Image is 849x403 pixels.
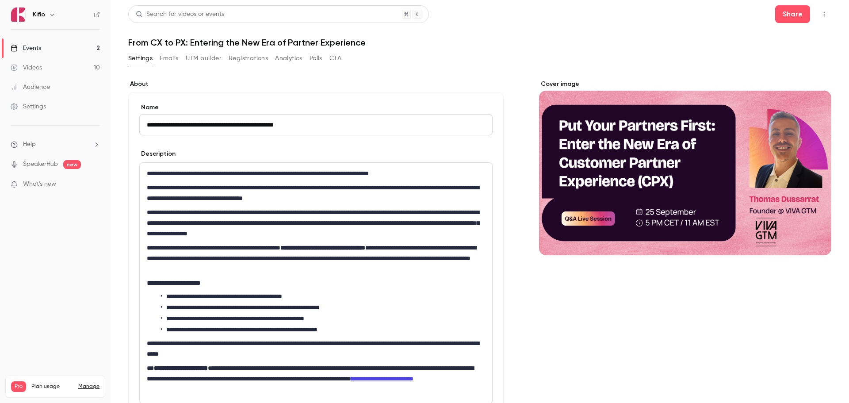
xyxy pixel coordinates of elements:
[11,63,42,72] div: Videos
[128,51,153,65] button: Settings
[136,10,224,19] div: Search for videos or events
[139,150,176,158] label: Description
[33,10,45,19] h6: Kiflo
[31,383,73,390] span: Plan usage
[63,160,81,169] span: new
[186,51,222,65] button: UTM builder
[329,51,341,65] button: CTA
[11,44,41,53] div: Events
[23,160,58,169] a: SpeakerHub
[539,80,831,255] section: Cover image
[78,383,99,390] a: Manage
[89,180,100,188] iframe: Noticeable Trigger
[11,102,46,111] div: Settings
[775,5,810,23] button: Share
[139,103,493,112] label: Name
[11,381,26,392] span: Pro
[229,51,268,65] button: Registrations
[160,51,178,65] button: Emails
[11,140,100,149] li: help-dropdown-opener
[11,83,50,92] div: Audience
[23,180,56,189] span: What's new
[11,8,25,22] img: Kiflo
[128,80,504,88] label: About
[310,51,322,65] button: Polls
[275,51,302,65] button: Analytics
[539,80,831,88] label: Cover image
[23,140,36,149] span: Help
[128,37,831,48] h1: From CX to PX: Entering the New Era of Partner Experience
